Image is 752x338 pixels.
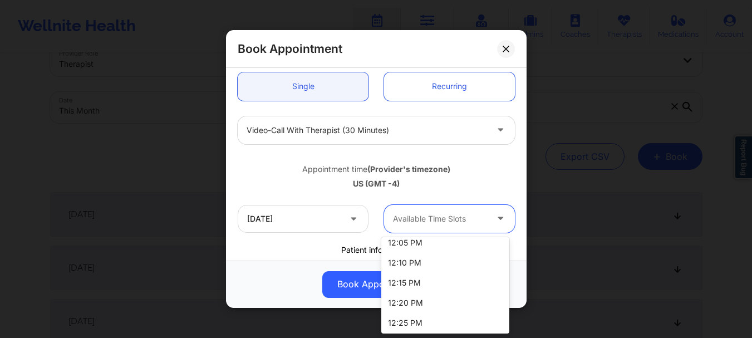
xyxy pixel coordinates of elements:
[230,244,523,256] div: Patient information:
[381,313,509,333] div: 12:25 PM
[367,164,450,174] b: (Provider's timezone)
[238,205,368,233] input: MM/DD/YYYY
[381,233,509,253] div: 12:05 PM
[247,116,487,144] div: Video-Call with Therapist (30 minutes)
[238,178,515,189] div: US (GMT -4)
[384,72,515,101] a: Recurring
[381,273,509,293] div: 12:15 PM
[238,72,368,101] a: Single
[381,293,509,313] div: 12:20 PM
[381,253,509,273] div: 12:10 PM
[238,164,515,175] div: Appointment time
[322,271,430,298] button: Book Appointment
[238,41,342,56] h2: Book Appointment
